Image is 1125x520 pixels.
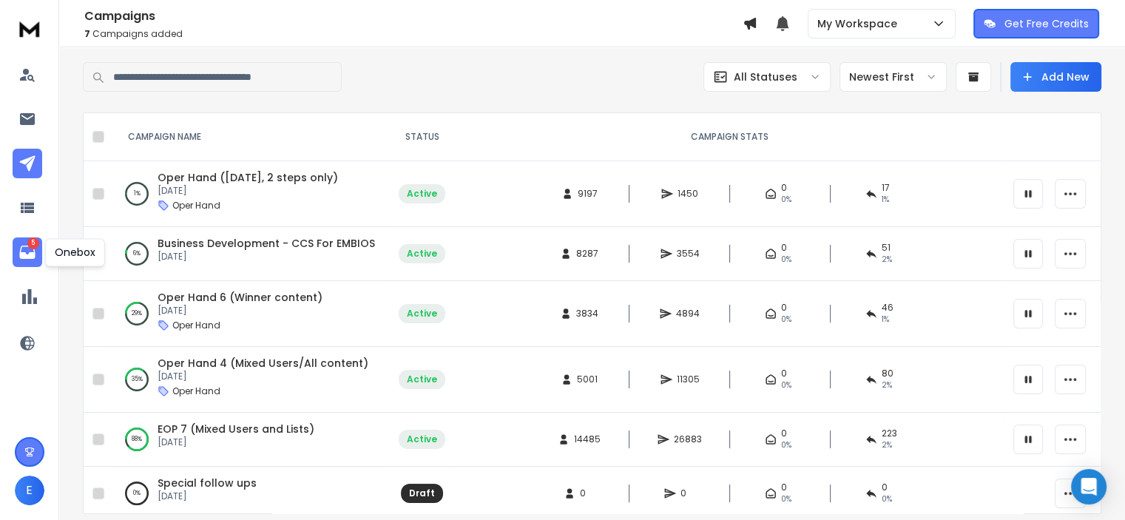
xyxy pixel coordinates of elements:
p: Get Free Credits [1004,16,1089,31]
p: [DATE] [158,490,257,502]
a: Special follow ups [158,476,257,490]
span: 1 % [882,314,889,325]
p: Oper Hand [172,385,220,397]
span: 0 [781,242,787,254]
div: Open Intercom Messenger [1071,469,1107,504]
td: 1%Oper Hand ([DATE], 2 steps only)[DATE]Oper Hand [110,161,390,227]
p: [DATE] [158,251,375,263]
div: Active [407,308,437,320]
span: 3554 [677,248,700,260]
p: All Statuses [734,70,797,84]
div: Active [407,248,437,260]
span: 8287 [576,248,598,260]
span: 3834 [576,308,598,320]
th: CAMPAIGN NAME [110,113,390,161]
span: 0% [882,493,892,505]
a: Oper Hand ([DATE], 2 steps only) [158,170,338,185]
span: 0 [680,487,695,499]
td: 6%Business Development - CCS For EMBIOS[DATE] [110,227,390,281]
h1: Campaigns [84,7,743,25]
span: 11305 [677,374,700,385]
span: 4894 [676,308,700,320]
td: 29%Oper Hand 6 (Winner content)[DATE]Oper Hand [110,281,390,347]
span: 0 [781,428,787,439]
p: [DATE] [158,185,338,197]
p: 29 % [132,306,142,321]
span: 223 [882,428,897,439]
p: [DATE] [158,371,368,382]
th: STATUS [390,113,454,161]
span: 7 [84,27,90,40]
span: 14485 [574,433,601,445]
p: 88 % [132,432,142,447]
span: 0 [781,182,787,194]
p: 0 % [133,486,141,501]
p: [DATE] [158,305,322,317]
span: 26883 [674,433,702,445]
span: 2 % [882,254,892,266]
span: 80 [882,368,893,379]
a: Business Development - CCS For EMBIOS [158,236,375,251]
a: 5 [13,237,42,267]
img: logo [15,15,44,42]
p: 35 % [132,372,143,387]
div: Onebox [45,238,105,266]
span: 0% [781,254,791,266]
p: Oper Hand [172,200,220,212]
div: Active [407,374,437,385]
span: 2 % [882,439,892,451]
p: My Workspace [817,16,903,31]
span: 51 [882,242,891,254]
span: 0% [781,439,791,451]
div: Active [407,188,437,200]
span: 46 [882,302,893,314]
span: 1450 [678,188,698,200]
div: Active [407,433,437,445]
p: [DATE] [158,436,314,448]
a: EOP 7 (Mixed Users and Lists) [158,422,314,436]
span: 0 [882,482,888,493]
p: 5 [27,237,39,249]
td: 35%Oper Hand 4 (Mixed Users/All content)[DATE]Oper Hand [110,347,390,413]
button: E [15,476,44,505]
div: Draft [409,487,435,499]
span: 17 [882,182,890,194]
p: Oper Hand [172,320,220,331]
span: 0% [781,493,791,505]
p: 6 % [133,246,141,261]
span: 0 [781,368,787,379]
span: 2 % [882,379,892,391]
button: Add New [1010,62,1101,92]
span: 0% [781,379,791,391]
a: Oper Hand 6 (Winner content) [158,290,322,305]
p: 1 % [134,186,141,201]
p: Campaigns added [84,28,743,40]
button: Get Free Credits [973,9,1099,38]
span: 0 [781,302,787,314]
span: 9197 [578,188,598,200]
td: 88%EOP 7 (Mixed Users and Lists)[DATE] [110,413,390,467]
span: 1 % [882,194,889,206]
a: Oper Hand 4 (Mixed Users/All content) [158,356,368,371]
span: 0% [781,194,791,206]
button: Newest First [839,62,947,92]
span: 0 [580,487,595,499]
th: CAMPAIGN STATS [454,113,1004,161]
span: 0 [781,482,787,493]
span: 0% [781,314,791,325]
span: 5001 [577,374,598,385]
